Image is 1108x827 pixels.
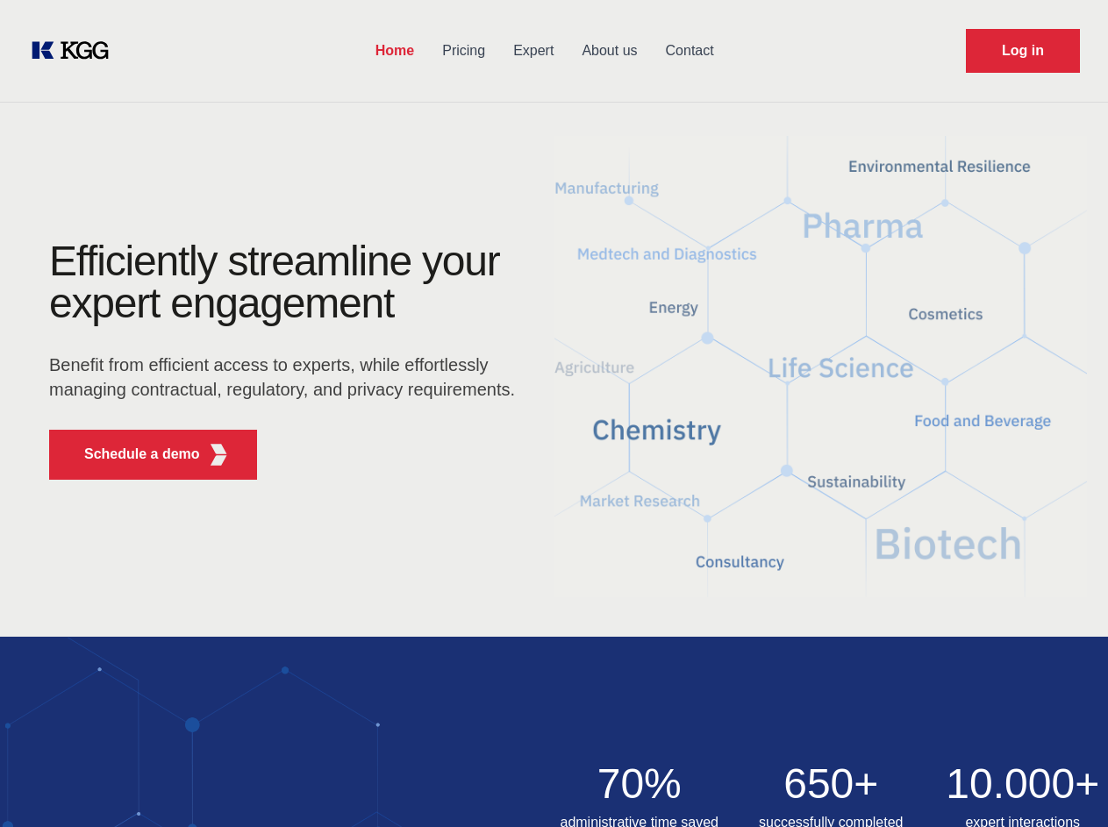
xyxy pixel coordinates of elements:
a: Pricing [428,28,499,74]
h2: 70% [554,763,726,805]
a: Expert [499,28,568,74]
h1: Efficiently streamline your expert engagement [49,240,526,324]
img: KGG Fifth Element RED [208,444,230,466]
h2: 650+ [746,763,917,805]
a: Request Demo [966,29,1080,73]
p: Benefit from efficient access to experts, while effortlessly managing contractual, regulatory, an... [49,353,526,402]
a: Home [361,28,428,74]
a: About us [568,28,651,74]
img: KGG Fifth Element RED [554,114,1088,619]
p: Schedule a demo [84,444,200,465]
a: Contact [652,28,728,74]
a: KOL Knowledge Platform: Talk to Key External Experts (KEE) [28,37,123,65]
button: Schedule a demoKGG Fifth Element RED [49,430,257,480]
